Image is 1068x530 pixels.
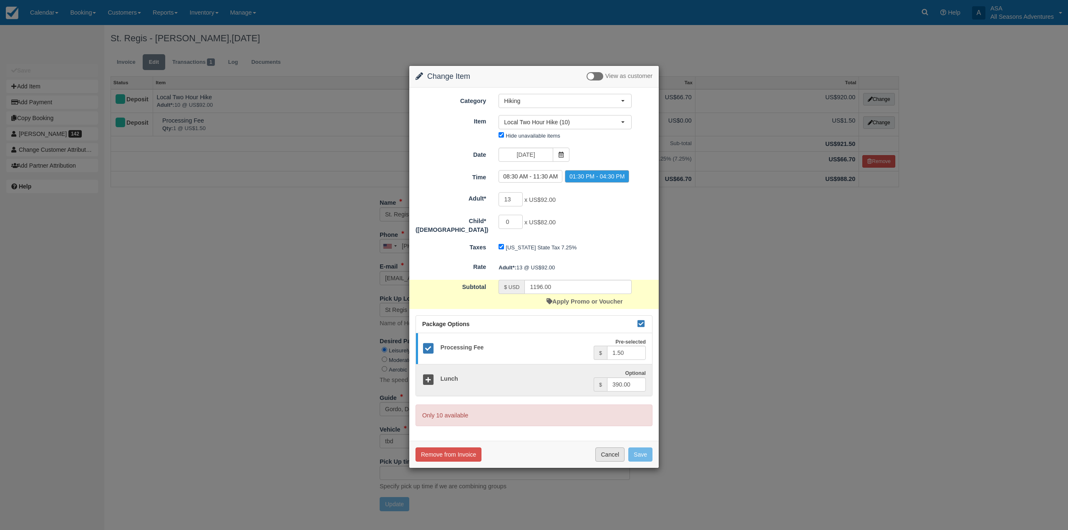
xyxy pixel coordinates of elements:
label: Category [409,94,492,105]
button: Local Two Hour Hike (10) [499,115,632,129]
a: Processing Fee Pre-selected $ [416,333,652,365]
span: View as customer [605,73,652,80]
button: Hiking [499,94,632,108]
button: Save [628,447,652,462]
h5: Processing Fee [434,344,594,351]
h5: Lunch [434,376,594,382]
span: x US$92.00 [524,197,556,203]
input: Child*(12 to 4 years old) [499,215,523,229]
label: Item [409,114,492,126]
span: Package Options [422,321,470,327]
strong: Adult* [499,264,516,271]
a: Apply Promo or Voucher [547,298,622,305]
small: $ [599,382,602,388]
button: Cancel [595,447,625,462]
label: Rate [409,260,492,271]
label: [US_STATE] State Tax 7.25% [506,244,577,251]
label: 01:30 PM - 04:30 PM [565,170,629,183]
a: Lunch Optional $ [416,364,652,396]
small: $ USD [504,284,519,290]
label: Subtotal [409,280,492,291]
p: Only 10 available [416,404,652,427]
span: Local Two Hour Hike (10) [504,118,621,126]
span: x US$82.00 [524,219,556,226]
input: Adult* [499,192,523,206]
label: Date [409,148,492,159]
label: Time [409,170,492,182]
label: Adult* [409,191,492,203]
small: $ [599,350,602,356]
strong: Pre-selected [615,339,646,345]
label: Taxes [409,240,492,252]
label: Child*(12 to 4 years old) [409,214,492,234]
div: 13 @ US$92.00 [492,261,659,274]
button: Remove from Invoice [416,447,481,462]
label: 08:30 AM - 11:30 AM [499,170,562,183]
strong: Optional [625,370,646,376]
span: Change Item [427,72,470,80]
label: Hide unavailable items [506,133,560,139]
span: Hiking [504,97,621,105]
